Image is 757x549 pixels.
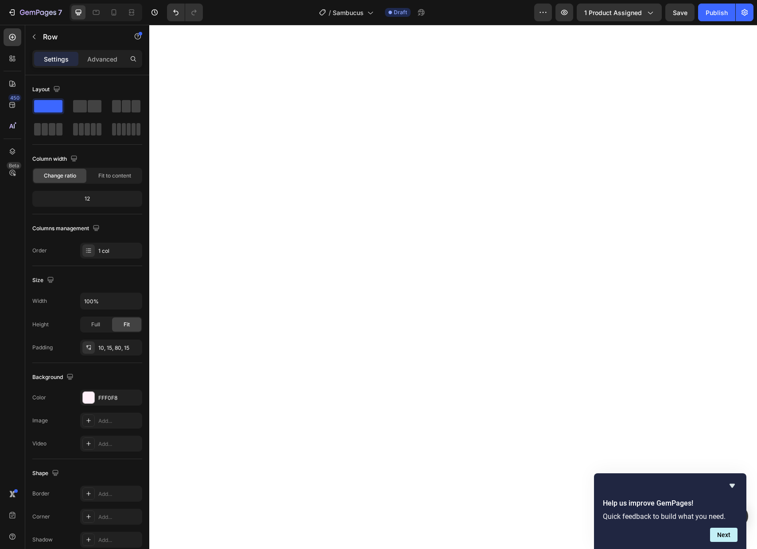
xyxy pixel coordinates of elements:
[32,468,61,479] div: Shape
[32,344,53,352] div: Padding
[4,4,66,21] button: 7
[32,371,75,383] div: Background
[584,8,642,17] span: 1 product assigned
[98,440,140,448] div: Add...
[98,490,140,498] div: Add...
[32,536,53,544] div: Shadow
[98,247,140,255] div: 1 col
[329,8,331,17] span: /
[32,297,47,305] div: Width
[32,247,47,255] div: Order
[98,536,140,544] div: Add...
[665,4,695,21] button: Save
[149,25,757,549] iframe: Design area
[603,480,738,542] div: Help us improve GemPages!
[91,321,100,329] span: Full
[44,54,69,64] p: Settings
[32,490,50,498] div: Border
[333,8,364,17] span: Sambucus
[44,172,76,180] span: Change ratio
[603,512,738,521] p: Quick feedback to build what you need.
[87,54,117,64] p: Advanced
[32,84,62,96] div: Layout
[34,193,140,205] div: 12
[32,321,49,329] div: Height
[98,344,140,352] div: 10, 15, 80, 15
[98,172,131,180] span: Fit to content
[8,94,21,101] div: 450
[603,498,738,509] h2: Help us improve GemPages!
[727,480,738,491] button: Hide survey
[394,8,407,16] span: Draft
[577,4,662,21] button: 1 product assigned
[124,321,130,329] span: Fit
[32,513,50,521] div: Corner
[32,223,101,235] div: Columns management
[7,162,21,169] div: Beta
[32,417,48,425] div: Image
[710,528,738,542] button: Next question
[58,7,62,18] p: 7
[673,9,687,16] span: Save
[32,394,46,402] div: Color
[32,440,47,448] div: Video
[698,4,735,21] button: Publish
[81,293,142,309] input: Auto
[32,153,79,165] div: Column width
[706,8,728,17] div: Publish
[32,274,56,286] div: Size
[98,513,140,521] div: Add...
[167,4,203,21] div: Undo/Redo
[43,31,118,42] p: Row
[98,417,140,425] div: Add...
[98,394,140,402] div: FFF0F8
